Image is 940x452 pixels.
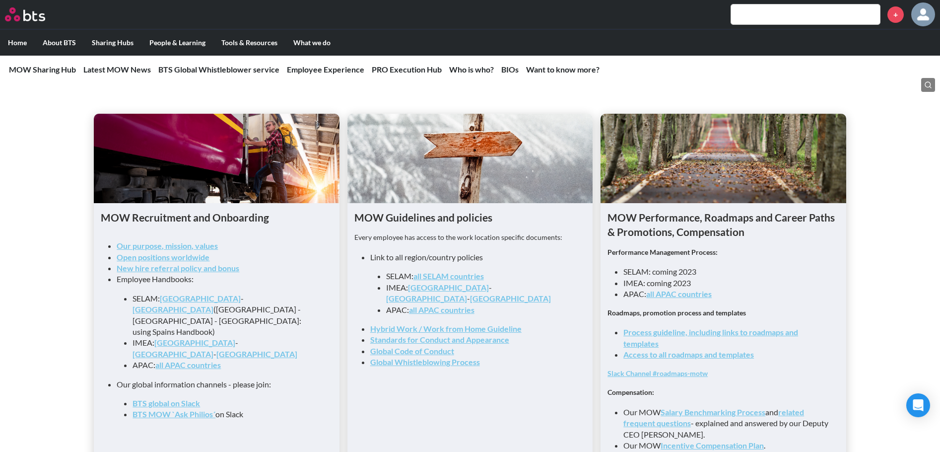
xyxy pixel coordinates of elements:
[141,30,213,56] label: People & Learning
[370,335,509,344] a: Standards for Conduct and Appearance
[386,271,570,282] li: SELAM:
[133,409,215,419] a: BTS MOW `Ask Philios´
[370,357,480,367] a: Global Whistleblowing Process
[526,65,600,74] a: Want to know more?
[83,65,151,74] a: Latest MOW News
[607,248,718,256] strong: Performance Management Process:
[906,393,930,417] div: Open Intercom Messenger
[155,360,221,370] a: all APAC countries
[911,2,935,26] a: Profile
[623,350,754,359] a: Access to all roadmaps and templates
[5,7,45,21] img: BTS Logo
[370,324,522,333] a: Hybrid Work / Work from Home Guideline
[84,30,141,56] label: Sharing Hubs
[623,289,831,300] li: APAC:
[287,65,364,74] a: Employee Experience
[133,360,316,371] li: APAC:
[133,293,316,338] li: SELAM: - ([GEOGRAPHIC_DATA] - [GEOGRAPHIC_DATA] - [GEOGRAPHIC_DATA]: using Spains Handbook)
[101,210,332,225] h1: MOW Recruitment and Onboarding
[887,6,904,23] a: +
[154,338,235,347] a: [GEOGRAPHIC_DATA]
[623,407,831,440] li: Our MOW and - explained and answered by our Deputy CEO [PERSON_NAME].
[911,2,935,26] img: Eloise Walker
[117,263,239,273] a: New hire referral policy and bonus
[386,304,570,315] li: APAC:
[470,294,551,303] a: [GEOGRAPHIC_DATA]
[133,349,213,359] a: [GEOGRAPHIC_DATA]
[158,65,279,74] a: BTS Global Whistleblower service
[160,294,241,303] a: [GEOGRAPHIC_DATA]
[623,278,831,289] li: IMEA: coming 2023
[216,349,297,359] a: [GEOGRAPHIC_DATA]
[449,65,494,74] a: Who is who?
[285,30,338,56] label: What we do
[623,266,831,277] li: SELAM: coming 2023
[372,65,442,74] a: PRO Execution Hub
[413,271,484,281] a: all SELAM countries
[117,241,218,250] a: Our purpose, mission, values
[386,282,570,304] li: IMEA: - -
[607,388,654,396] strong: Compensation:
[354,210,586,225] h1: MOW Guidelines and policies
[386,294,467,303] a: [GEOGRAPHIC_DATA]
[370,252,578,315] li: Link to all region/country policies
[370,346,454,356] a: Global Code of Conduct
[661,441,764,450] a: Incentive Compensation Plan
[133,337,316,360] li: IMEA: - -
[117,379,324,420] li: Our global information channels - please join:
[133,304,213,314] a: [GEOGRAPHIC_DATA]
[623,327,798,348] a: Process guideline, including links to roadmaps and templates
[133,398,200,408] a: BTS global on Slack
[646,289,712,299] a: all APAC countries
[607,369,708,377] a: Slack Channel #roadmaps-motw
[5,7,64,21] a: Go home
[133,409,316,420] li: on Slack
[623,440,831,451] li: Our MOW .
[501,65,519,74] a: BIOs
[9,65,76,74] a: MOW Sharing Hub
[213,30,285,56] label: Tools & Resources
[354,232,586,242] p: Every employee has access to the work location specific documents:
[117,274,324,371] li: Employee Handbooks:
[117,252,209,262] a: Open positions worldwide
[607,308,746,317] strong: Roadmaps, promotion process and templates
[35,30,84,56] label: About BTS
[408,283,489,292] a: [GEOGRAPHIC_DATA]
[409,305,474,314] a: all APAC countries
[607,210,839,239] h1: MOW Performance, Roadmaps and Career Paths & Promotions, Compensation
[661,407,765,417] a: Salary Benchmarking Process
